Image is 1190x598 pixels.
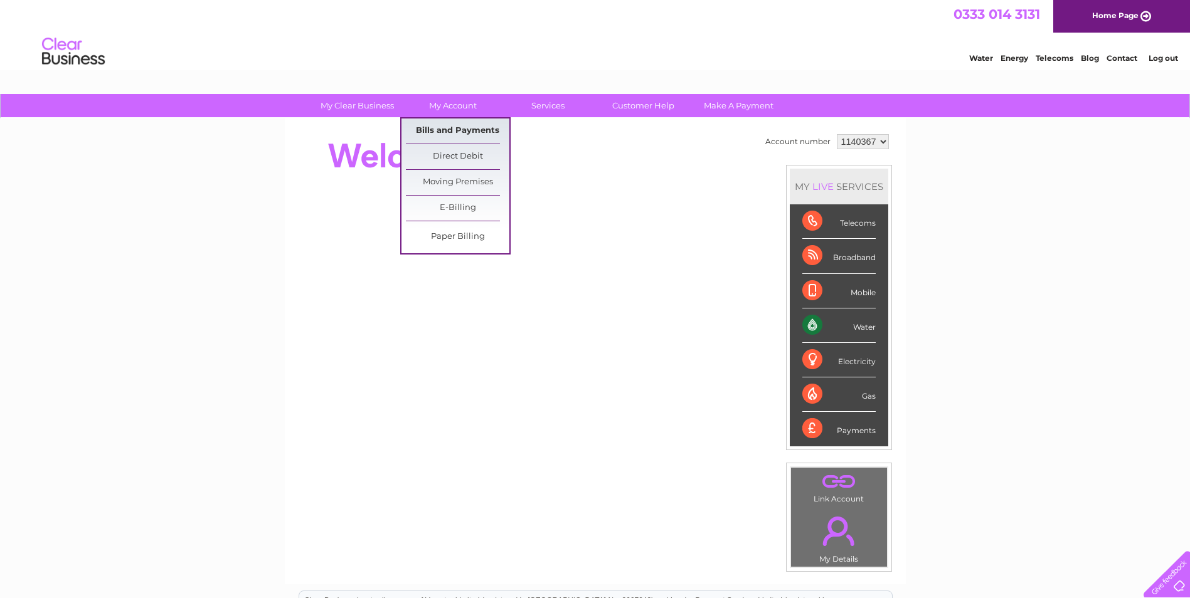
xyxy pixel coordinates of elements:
[794,509,884,553] a: .
[41,33,105,71] img: logo.png
[401,94,504,117] a: My Account
[406,144,509,169] a: Direct Debit
[802,204,876,239] div: Telecoms
[406,170,509,195] a: Moving Premises
[1149,53,1178,63] a: Log out
[687,94,790,117] a: Make A Payment
[969,53,993,63] a: Water
[592,94,695,117] a: Customer Help
[810,181,836,192] div: LIVE
[1081,53,1099,63] a: Blog
[802,412,876,446] div: Payments
[406,224,509,249] a: Paper Billing
[305,94,409,117] a: My Clear Business
[299,7,892,61] div: Clear Business is a trading name of Verastar Limited (registered in [GEOGRAPHIC_DATA] No. 3667643...
[802,308,876,343] div: Water
[802,274,876,308] div: Mobile
[790,506,888,567] td: My Details
[954,6,1040,22] a: 0333 014 3131
[496,94,600,117] a: Services
[762,131,834,152] td: Account number
[790,169,888,204] div: MY SERVICES
[406,118,509,144] a: Bills and Payments
[794,471,884,493] a: .
[802,377,876,412] div: Gas
[1036,53,1073,63] a: Telecoms
[406,196,509,221] a: E-Billing
[802,343,876,377] div: Electricity
[1107,53,1137,63] a: Contact
[1001,53,1028,63] a: Energy
[802,239,876,273] div: Broadband
[790,467,888,506] td: Link Account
